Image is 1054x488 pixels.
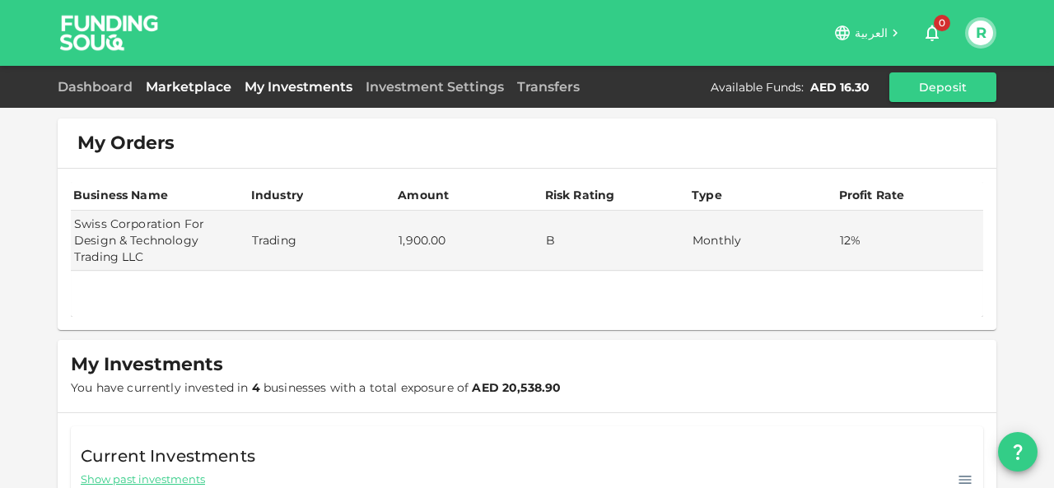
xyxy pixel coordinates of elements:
span: You have currently invested in businesses with a total exposure of [71,380,561,395]
div: Type [692,185,725,205]
div: Amount [398,185,449,205]
td: 12% [837,211,984,271]
strong: 4 [252,380,260,395]
div: Industry [251,185,303,205]
div: AED 16.30 [810,79,870,95]
a: My Investments [238,79,359,95]
span: العربية [855,26,888,40]
td: Monthly [689,211,836,271]
div: Available Funds : [711,79,804,95]
button: Deposit [889,72,996,102]
button: 0 [916,16,949,49]
a: Dashboard [58,79,139,95]
strong: AED 20,538.90 [472,380,561,395]
td: Trading [249,211,395,271]
a: Investment Settings [359,79,511,95]
a: Transfers [511,79,586,95]
span: Show past investments [81,472,205,487]
button: question [998,432,1038,472]
td: 1,900.00 [395,211,542,271]
span: My Investments [71,353,223,376]
span: My Orders [77,132,175,155]
td: Swiss Corporation For Design & Technology Trading LLC [71,211,249,271]
a: Marketplace [139,79,238,95]
span: Current Investments [81,443,255,469]
div: Business Name [73,185,168,205]
span: 0 [934,15,950,31]
td: B [543,211,689,271]
div: Risk Rating [545,185,615,205]
div: Profit Rate [839,185,905,205]
button: R [968,21,993,45]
